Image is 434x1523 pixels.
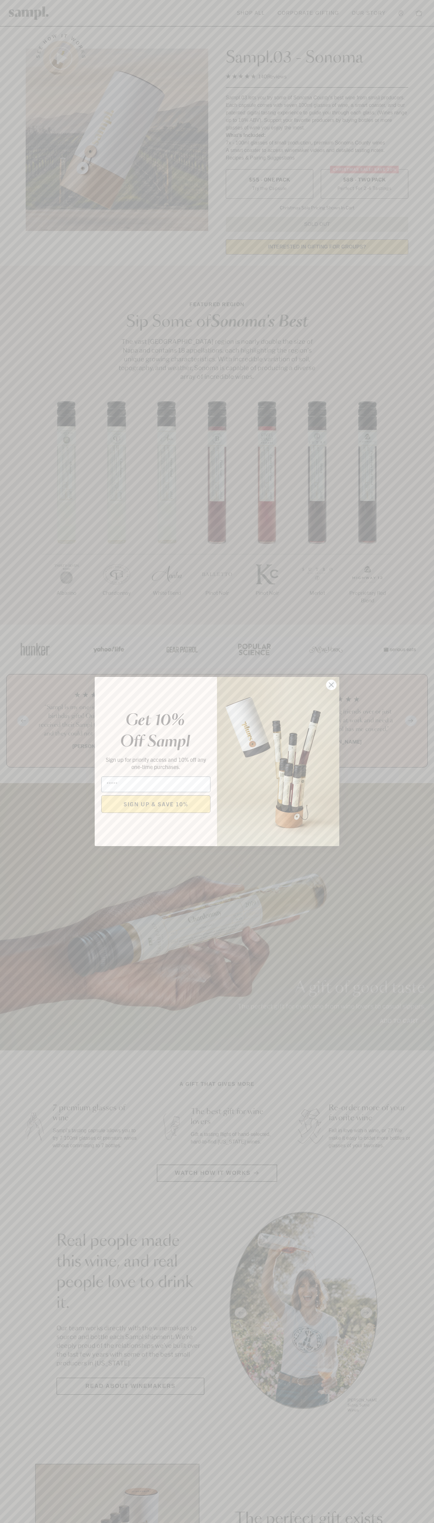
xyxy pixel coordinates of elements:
[120,713,190,750] em: Get 10% Off Sampl
[101,795,210,813] button: SIGN UP & SAVE 10%
[101,777,210,792] input: Email
[326,679,337,690] button: Close dialog
[106,756,206,770] span: Sign up for priority access and 10% off any one-time purchases.
[217,677,339,846] img: 96933287-25a1-481a-a6d8-4dd623390dc6.png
